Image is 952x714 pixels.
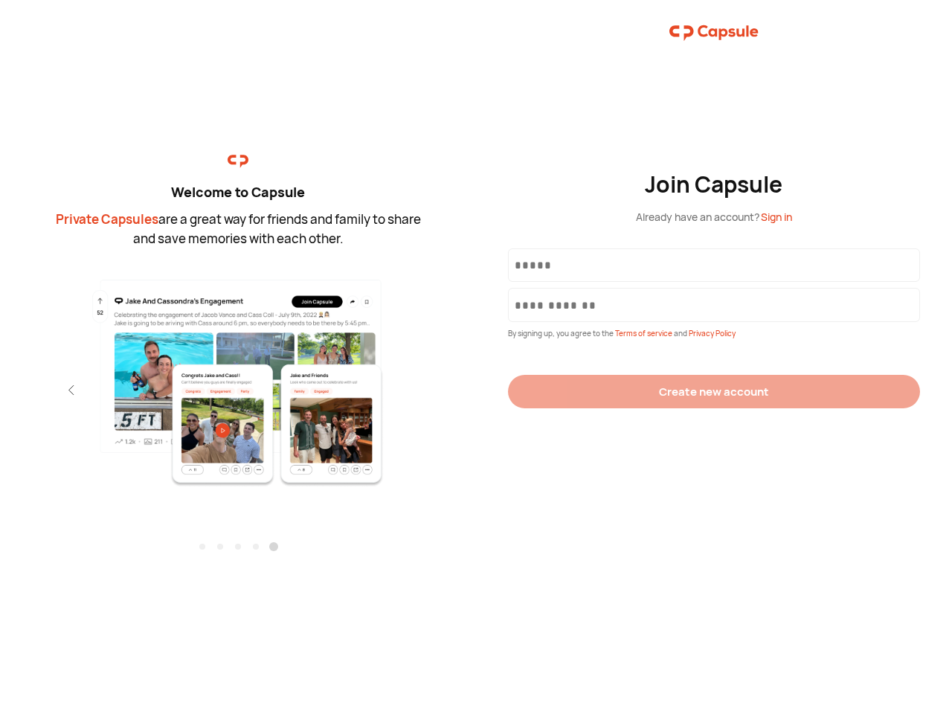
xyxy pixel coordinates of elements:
div: Create new account [659,384,769,399]
img: logo [228,151,248,172]
div: Already have an account? [636,209,792,225]
span: Private Capsules [56,210,158,228]
div: are a great way for friends and family to share and save memories with each other. [52,210,424,248]
div: Welcome to Capsule [52,182,424,202]
button: Create new account [508,375,920,408]
div: By signing up, you agree to the and [508,328,920,339]
img: fifth.png [76,277,401,487]
span: Terms of service [615,328,674,338]
img: logo [669,18,759,48]
span: Sign in [761,210,792,224]
span: Privacy Policy [689,328,736,338]
div: Join Capsule [645,171,784,198]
